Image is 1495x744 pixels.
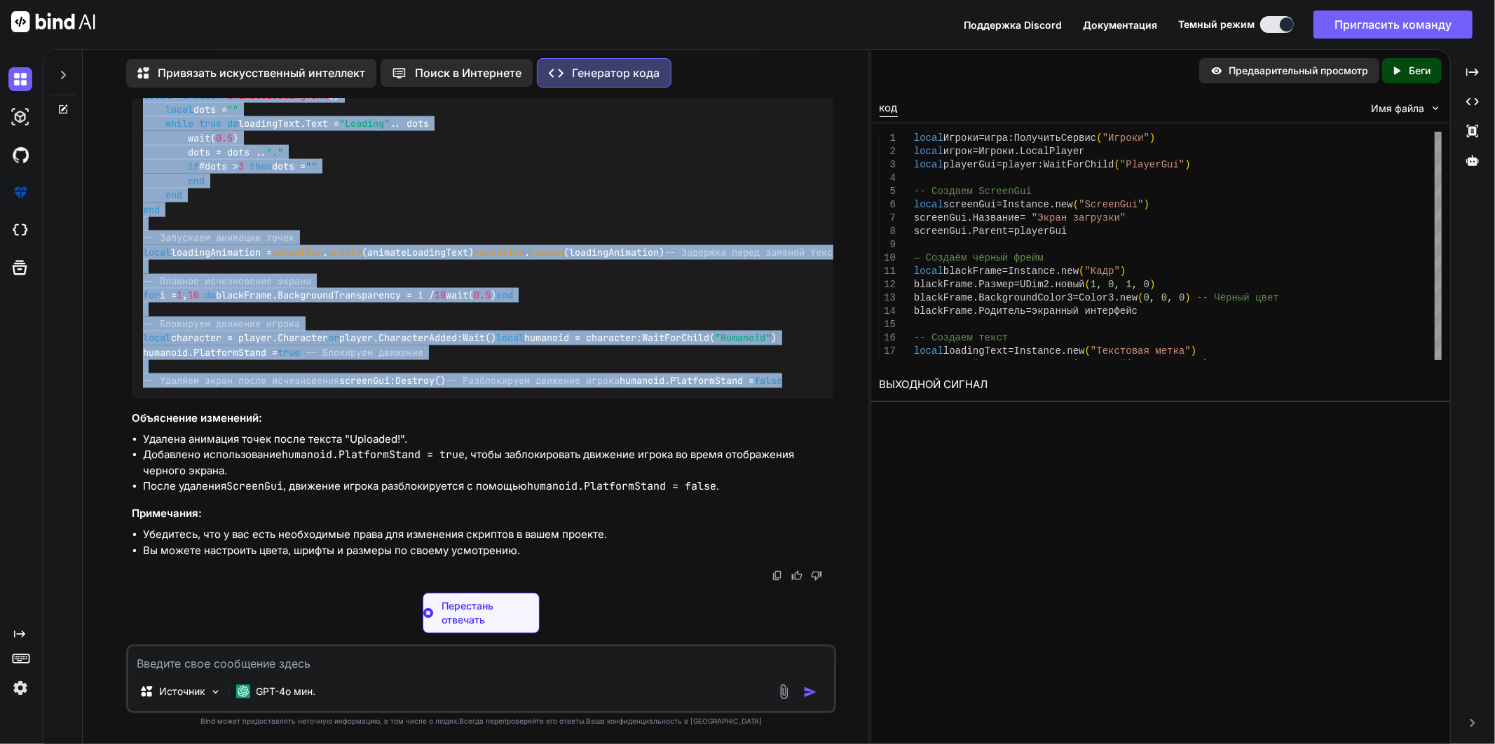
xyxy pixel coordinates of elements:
span: "Humanoid" [715,332,771,345]
ya-tr-span: blackFrame [914,305,973,317]
span: while [165,118,193,130]
ya-tr-span: "PlayerGui" [1120,159,1185,170]
span: -- Блокируем движение игрока [143,317,300,330]
ya-tr-span: ) [1185,159,1190,170]
span: local [143,332,171,345]
div: 12 [880,278,896,291]
button: Документация [1083,18,1157,32]
img: Предварительный просмотр [1210,64,1223,77]
h3: Объяснение изменений: [132,411,833,427]
span: true [278,346,300,359]
ya-tr-span: = [978,132,984,144]
ya-tr-span: local [914,159,943,170]
ya-tr-span: local [914,132,943,144]
span: resume [530,246,564,259]
span: 0.5 [474,289,491,301]
img: darkAi-студия [8,105,32,129]
li: После удаления , движение игрока разблокируется с помощью . [143,479,833,495]
ya-tr-span: UDim2 [1020,279,1049,290]
span: -- Удаляем экран после исчезновения [143,375,339,387]
ya-tr-span: Ваша конфиденциальность в [GEOGRAPHIC_DATA] [586,717,762,725]
span: if [188,160,199,173]
ya-tr-span: new [1067,345,1084,357]
ya-tr-span: = [1008,345,1013,357]
ya-tr-span: 0 [1196,359,1202,370]
ya-tr-span: ) [1149,132,1155,144]
span: "" [227,103,238,116]
ya-tr-span: LocalPlayer [1020,146,1084,157]
ya-tr-span: screenGui [943,199,997,210]
img: GPT-4o mini [236,684,250,698]
ya-tr-span: ( [1072,199,1078,210]
div: 18 [880,358,896,371]
ya-tr-span: Игроки [943,132,978,144]
ya-tr-span: ( [1084,345,1090,357]
ya-tr-span: local [914,199,943,210]
li: Добавлено использование , чтобы заблокировать движение игрока во время отображения черного экрана. [143,448,833,479]
ya-tr-span: = [996,199,1002,210]
ya-tr-span: ) [1185,292,1190,303]
ya-tr-span: ( [1084,279,1090,290]
ya-tr-span: Размер [1020,359,1055,370]
span: end [496,289,513,301]
img: шеврон опущен [1430,102,1442,114]
ya-tr-span: . [973,279,978,290]
div: 17 [880,345,896,358]
span: -- Блокируем движение [306,346,423,359]
ya-tr-span: = [1025,305,1031,317]
ya-tr-span: , [1096,279,1102,290]
span: true [199,118,221,130]
ya-tr-span: Имя файла [1371,102,1424,114]
ya-tr-span: "Текстовая метка" [1091,345,1191,357]
img: Настройки [8,676,32,700]
ya-tr-span: screenGui [914,226,967,237]
ya-tr-span: ) [1190,345,1196,357]
span: -- Задержка перед заменой текста [664,246,844,259]
span: local [143,246,171,259]
ya-tr-span: Instance [1013,345,1060,357]
ya-tr-span: new [1061,266,1079,277]
span: create [328,246,362,259]
ya-tr-span: ( [1114,159,1119,170]
ya-tr-span: BackgroundColor3 [978,292,1072,303]
ya-tr-span: Генератор кода [572,66,660,80]
ya-tr-span: 1 [1091,279,1096,290]
ya-tr-span: = [1055,359,1060,370]
ya-tr-span: . [1114,292,1119,303]
div: 13 [880,291,896,305]
div: 10 [880,252,896,265]
span: do [205,289,216,301]
ya-tr-span: = [1072,292,1078,303]
ya-tr-span: Поддержка Discord [964,19,1062,31]
ya-tr-span: WaitForChild [1043,159,1114,170]
ya-tr-span: local [914,345,943,357]
span: 3 [238,160,244,173]
div: 16 [880,331,896,345]
span: -- Разблокируем движение игрока [446,375,620,387]
img: githubDark [8,143,32,167]
img: привязанность [776,684,792,700]
div: 6 [880,198,896,212]
span: animateLoadingText [227,89,328,102]
ya-tr-span: . [1049,199,1055,210]
span: function [177,89,221,102]
ya-tr-span: 0 [1143,279,1149,290]
code: humanoid.PlatformStand = true [282,448,465,462]
code: humanoid.PlatformStand = false [527,480,716,494]
ya-tr-span: , [1131,279,1137,290]
ya-tr-span: Название [973,212,1020,223]
img: darkChat [8,67,32,91]
img: Копировать [772,570,783,581]
ya-tr-span: . [1013,146,1019,157]
ya-tr-span: . [1055,266,1060,277]
span: do [227,118,238,130]
ya-tr-span: , [1155,359,1161,370]
span: false [754,375,782,387]
span: -- Запускаем анимацию точек [143,232,294,244]
ya-tr-span: ) [1143,199,1149,210]
ya-tr-span: -- Создаем ScreenGui [914,186,1032,197]
li: Вы можете настроить цвета, шрифты и размеры по своему усмотрению. [143,544,833,560]
ya-tr-span: player [1002,159,1037,170]
span: local [143,89,171,102]
ya-tr-span: playerGui [1013,226,1067,237]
